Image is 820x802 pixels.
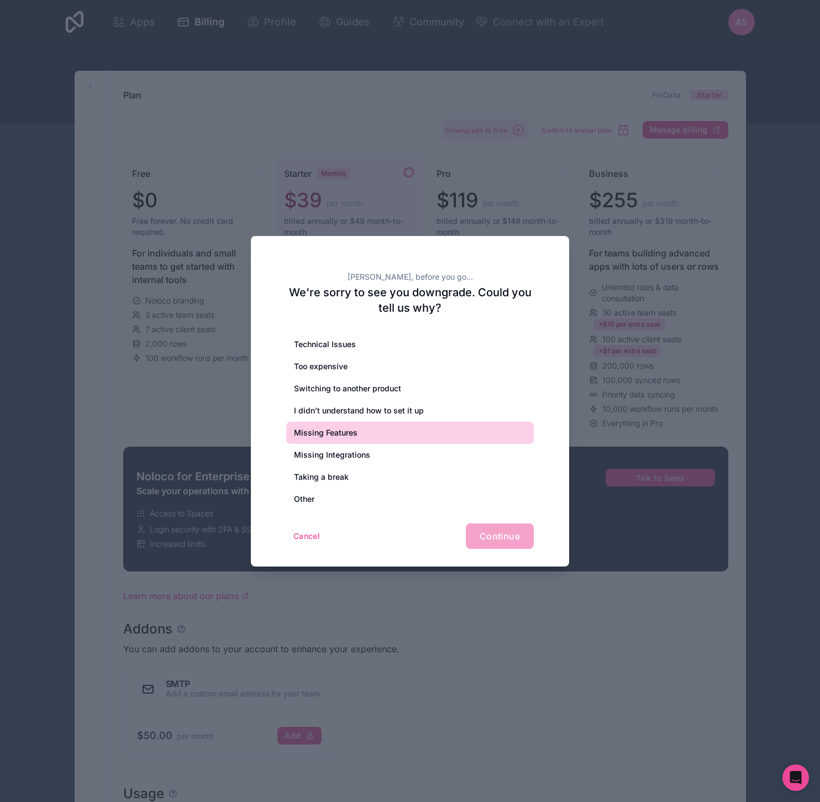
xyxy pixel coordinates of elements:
button: Cancel [286,527,327,545]
div: Other [286,488,534,510]
div: Too expensive [286,355,534,378]
h2: [PERSON_NAME], before you go... [286,271,534,282]
h2: We're sorry to see you downgrade. Could you tell us why? [286,285,534,316]
div: I didn’t understand how to set it up [286,400,534,422]
div: Taking a break [286,466,534,488]
div: Missing Integrations [286,444,534,466]
div: Technical Issues [286,333,534,355]
div: Open Intercom Messenger [782,764,809,791]
div: Missing Features [286,422,534,444]
div: Switching to another product [286,378,534,400]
